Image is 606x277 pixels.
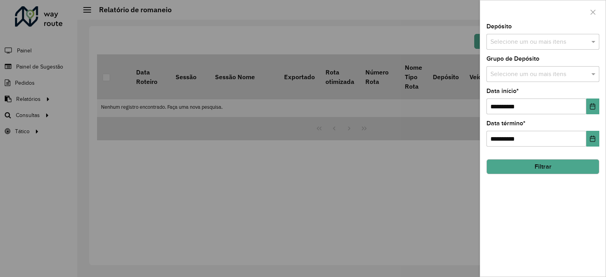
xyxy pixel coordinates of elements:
label: Data término [486,119,526,128]
label: Depósito [486,22,512,31]
button: Filtrar [486,159,599,174]
label: Data início [486,86,519,96]
label: Grupo de Depósito [486,54,539,63]
button: Choose Date [586,131,599,147]
button: Choose Date [586,99,599,114]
